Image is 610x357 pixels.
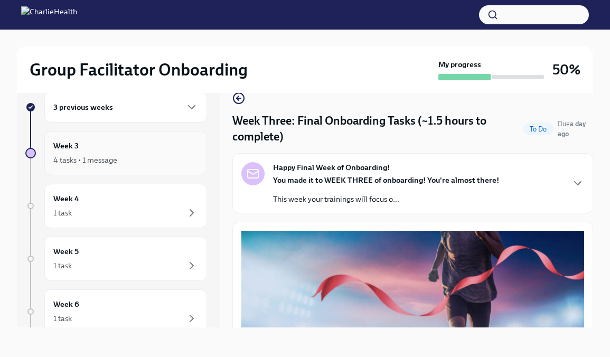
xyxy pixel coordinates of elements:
[53,140,79,152] h6: Week 3
[558,119,593,139] span: September 21st, 2025 10:00
[25,237,207,281] a: Week 51 task
[25,131,207,175] a: Week 34 tasks • 1 message
[53,101,113,113] h6: 3 previous weeks
[558,120,586,138] strong: a day ago
[53,208,72,218] div: 1 task
[53,155,117,165] div: 4 tasks • 1 message
[21,6,77,23] img: CharlieHealth
[273,162,390,173] strong: Happy Final Week of Onboarding!
[232,113,519,145] h4: Week Three: Final Onboarding Tasks (~1.5 hours to complete)
[273,194,499,204] p: This week your trainings will focus o...
[523,125,553,133] span: To Do
[30,59,248,80] h2: Group Facilitator Onboarding
[438,59,481,70] strong: My progress
[44,92,207,123] div: 3 previous weeks
[25,184,207,228] a: Week 41 task
[558,120,586,138] span: Due
[53,313,72,324] div: 1 task
[53,260,72,271] div: 1 task
[273,175,499,185] strong: You made it to WEEK THREE of onboarding! You're almost there!
[53,193,79,204] h6: Week 4
[53,298,79,310] h6: Week 6
[25,289,207,334] a: Week 61 task
[552,60,580,79] h3: 50%
[53,246,79,257] h6: Week 5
